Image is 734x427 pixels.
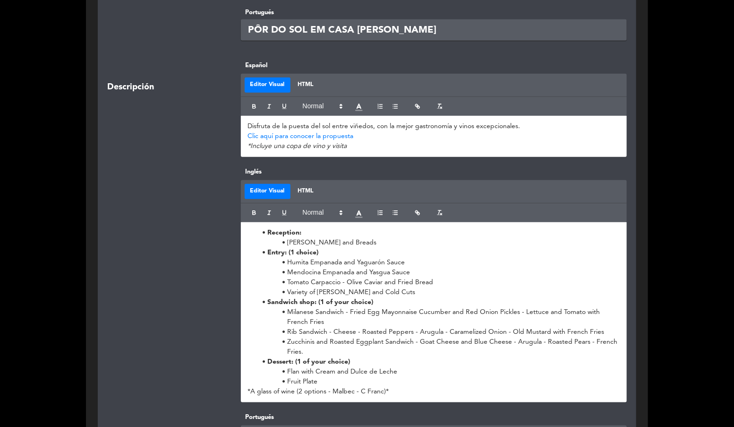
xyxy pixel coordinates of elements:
[267,358,350,365] strong: Dessert: (1 of your choice)
[258,278,620,288] li: ⁠Tomato Carpaccio - Olive Caviar and Fried Bread
[248,122,620,131] p: Disfruta de la puesta del sol entre viñedos, con la mejor gastronomía y vinos excepcionales.
[258,337,620,357] li: ⁠⁠⁠Zucchinis and Roasted Eggplant Sandwich - Goat Cheese and Blue Cheese - Arugula - Roasted Pear...
[258,258,620,268] li: ⁠Humita Empanada and Yaguarón Sauce
[241,19,627,41] input: Escriba título aquí
[241,61,627,70] label: Español
[292,78,319,93] button: HTML
[267,299,373,305] strong: Sandwich shop: (1 of your choice)
[258,268,620,278] li: ⁠Mendocina Empanada and Yasgua Sauce
[248,387,620,397] p: *A glass of wine (2 options - Malbec - C Franc)*
[241,8,627,17] label: Portugués
[267,249,318,256] strong: Entry: (1 choice)
[258,238,620,248] li: ⁠[PERSON_NAME] and Breads
[241,167,627,177] label: Inglés
[292,184,319,199] button: HTML
[248,133,354,139] a: Clic aquí para conocer la propuesta
[241,412,627,422] label: Portugués
[245,78,290,93] button: Editor Visual
[258,377,620,387] li: ⁠Fruit Plate
[248,143,347,149] em: *Incluye una copa de vino y visita
[267,229,301,236] strong: Reception:
[107,80,154,94] span: Descripción
[258,288,620,297] li: ⁠Variety of [PERSON_NAME] and Cold Cuts
[258,307,620,327] li: Milanese Sandwich - Fried Egg Mayonnaise Cucumber and Red Onion Pickles - Lettuce and Tomato with...
[245,184,290,199] button: Editor Visual
[258,367,620,377] li: ⁠Flan with Cream and Dulce de Leche
[258,327,620,337] li: Rib Sandwich - Cheese - Roasted Peppers - Arugula - Caramelized Onion - Old Mustard with French F...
